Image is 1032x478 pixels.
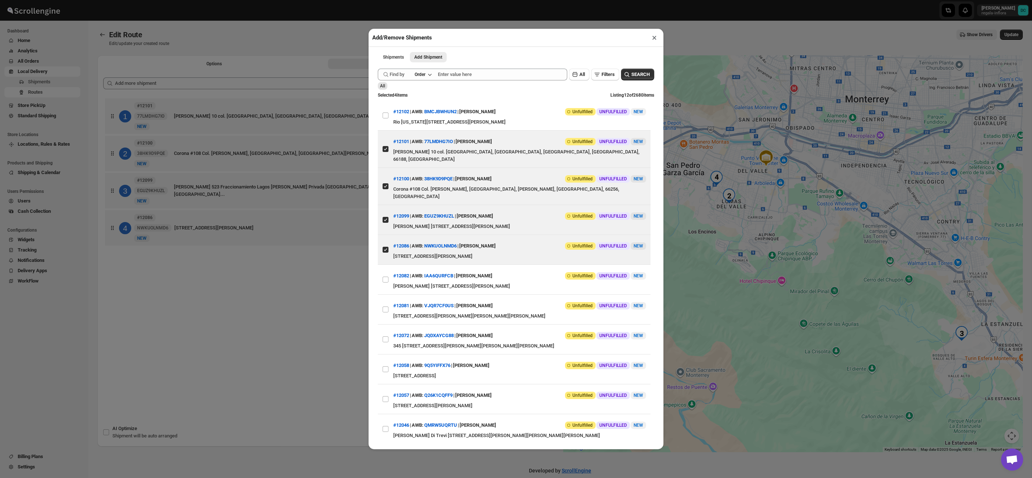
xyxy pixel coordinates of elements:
[424,243,457,249] button: NWKUOLNMD6
[455,389,492,402] div: [PERSON_NAME]
[459,239,496,253] div: [PERSON_NAME]
[599,333,627,339] span: UNFULFILLED
[393,148,646,163] div: [PERSON_NAME] 10 col. [GEOGRAPHIC_DATA], [GEOGRAPHIC_DATA], [GEOGRAPHIC_DATA], [GEOGRAPHIC_DATA],...
[572,422,593,428] span: Unfulfilled
[393,303,409,308] button: #12081
[412,302,423,309] span: AWB:
[572,176,593,182] span: Unfulfilled
[634,333,643,338] span: NEW
[599,139,627,145] span: UNFULFILLED
[631,71,650,78] span: SEARCH
[456,299,493,312] div: [PERSON_NAME]
[599,243,627,249] span: UNFULFILLED
[393,329,493,342] div: | |
[572,243,593,249] span: Unfulfilled
[634,176,643,181] span: NEW
[390,71,404,78] span: Find by
[393,223,646,230] div: [PERSON_NAME] [STREET_ADDRESS][PERSON_NAME]
[424,139,453,144] button: 77LMDHG7IO
[393,135,492,148] div: | |
[393,363,409,368] button: #12058
[393,243,409,249] button: #12086
[572,273,593,279] span: Unfulfilled
[412,332,423,339] span: AWB:
[412,392,423,399] span: AWB:
[621,69,654,80] button: SEARCH
[591,69,619,80] button: Filters
[97,72,557,377] div: Selected Shipments
[572,139,593,145] span: Unfulfilled
[393,402,646,409] div: [STREET_ADDRESS][PERSON_NAME]
[393,172,492,186] div: | |
[393,209,493,223] div: | |
[372,34,432,41] h2: Add/Remove Shipments
[455,172,492,186] div: [PERSON_NAME]
[634,243,643,249] span: NEW
[572,392,593,398] span: Unfulfilled
[393,359,489,372] div: | |
[424,273,453,278] button: IAA6QURFCB
[424,422,457,428] button: QMRW5UQRTU
[393,239,496,253] div: | |
[599,176,627,182] span: UNFULFILLED
[424,363,450,368] button: 9Q5YIFFX76
[393,118,646,126] div: Rio [US_STATE][STREET_ADDRESS][PERSON_NAME]
[412,138,423,145] span: AWB:
[412,212,423,220] span: AWB:
[393,389,492,402] div: | |
[412,175,423,183] span: AWB:
[410,69,436,80] button: Order
[415,72,425,77] div: Order
[599,213,627,219] span: UNFULFILLED
[457,209,493,223] div: [PERSON_NAME]
[572,213,593,219] span: Unfulfilled
[393,105,496,118] div: | |
[412,362,423,369] span: AWB:
[649,32,660,43] button: ×
[393,312,646,320] div: [STREET_ADDRESS][PERSON_NAME][PERSON_NAME][PERSON_NAME]
[438,69,567,80] input: Enter value here
[424,176,453,181] button: 38HK9D9PQE
[412,242,423,250] span: AWB:
[380,83,385,89] span: All
[599,273,627,279] span: UNFULFILLED
[572,333,593,339] span: Unfulfilled
[634,273,643,278] span: NEW
[424,392,453,398] button: Q26K1CQFF9
[572,303,593,309] span: Unfulfilled
[393,253,646,260] div: [STREET_ADDRESS][PERSON_NAME]
[634,363,643,368] span: NEW
[393,273,409,278] button: #12082
[393,432,646,439] div: [PERSON_NAME] Di Trevi [STREET_ADDRESS][PERSON_NAME][PERSON_NAME][PERSON_NAME]
[412,422,423,429] span: AWB:
[412,108,423,115] span: AWB:
[634,139,643,144] span: NEW
[456,135,492,148] div: [PERSON_NAME]
[572,363,593,368] span: Unfulfilled
[599,303,627,309] span: UNFULFILLED
[579,72,585,77] span: All
[393,176,409,181] button: #12100
[599,422,627,428] span: UNFULFILLED
[460,419,496,432] div: [PERSON_NAME]
[393,333,409,338] button: #12072
[393,213,409,219] button: #12099
[393,269,492,283] div: | |
[383,54,404,60] span: Shipments
[378,93,408,98] span: Selected 4 items
[602,72,615,77] span: Filters
[393,299,493,312] div: | |
[569,69,589,80] button: All
[393,139,409,144] button: #12101
[572,109,593,115] span: Unfulfilled
[393,283,646,290] div: [PERSON_NAME] [STREET_ADDRESS][PERSON_NAME]
[634,393,643,398] span: NEW
[1001,448,1023,471] div: Open chat
[453,359,489,372] div: [PERSON_NAME]
[424,213,454,219] button: EGUZ9KHUZL
[456,269,492,283] div: [PERSON_NAME]
[456,329,493,342] div: [PERSON_NAME]
[424,303,454,308] button: VJQR7CF0US
[634,109,643,114] span: NEW
[393,372,646,380] div: [STREET_ADDRESS]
